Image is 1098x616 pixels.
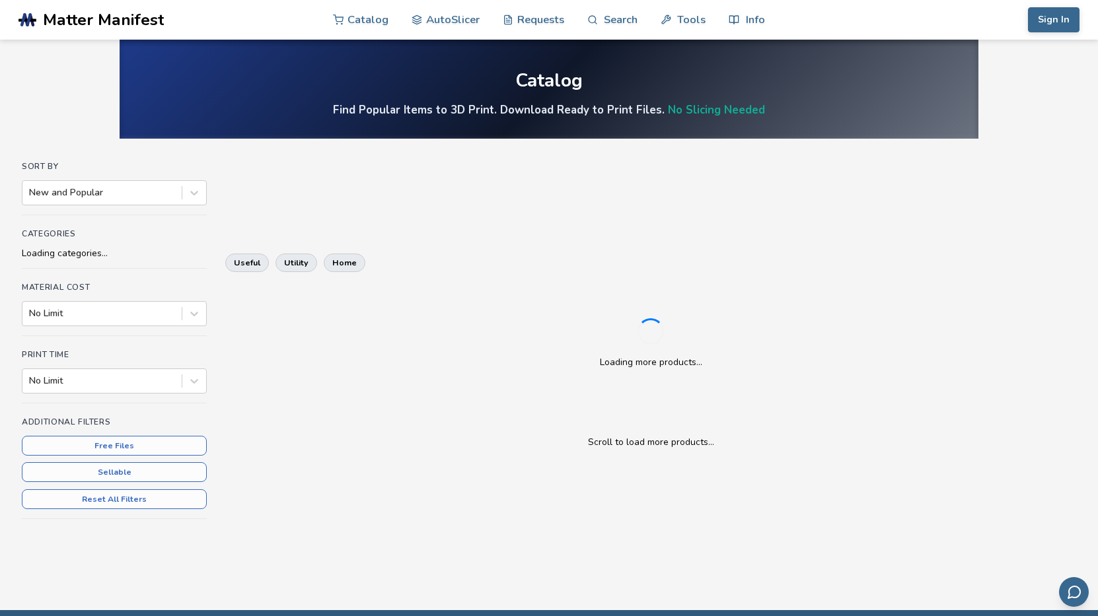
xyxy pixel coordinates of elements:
[29,376,32,386] input: No Limit
[515,71,583,91] div: Catalog
[275,254,317,272] button: utility
[333,102,765,118] h4: Find Popular Items to 3D Print. Download Ready to Print Files.
[22,417,207,427] h4: Additional Filters
[238,435,1063,449] p: Scroll to load more products...
[22,162,207,171] h4: Sort By
[600,355,702,369] p: Loading more products...
[29,308,32,319] input: No Limit
[22,436,207,456] button: Free Files
[22,462,207,482] button: Sellable
[1028,7,1080,32] button: Sign In
[22,283,207,292] h4: Material Cost
[29,188,32,198] input: New and Popular
[324,254,365,272] button: home
[22,248,207,259] div: Loading categories...
[22,489,207,509] button: Reset All Filters
[22,350,207,359] h4: Print Time
[668,102,765,118] a: No Slicing Needed
[1059,577,1089,607] button: Send feedback via email
[225,254,269,272] button: useful
[22,229,207,238] h4: Categories
[43,11,164,29] span: Matter Manifest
